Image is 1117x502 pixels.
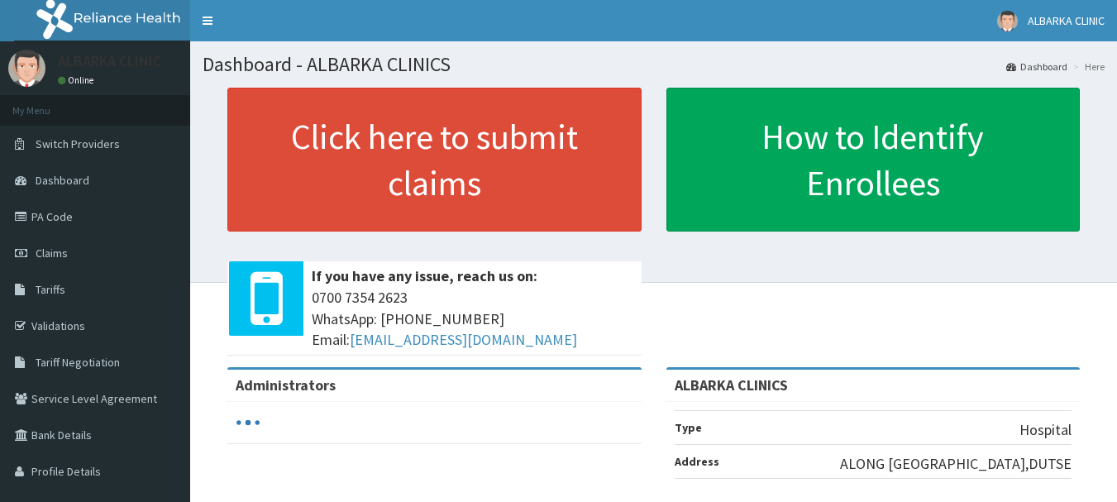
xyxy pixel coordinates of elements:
span: Tariff Negotiation [36,355,120,370]
strong: ALBARKA CLINICS [675,375,788,394]
span: ALBARKA CLINIC [1028,13,1105,28]
b: Address [675,454,719,469]
b: Type [675,420,702,435]
a: Click here to submit claims [227,88,642,232]
li: Here [1069,60,1105,74]
span: Switch Providers [36,136,120,151]
span: 0700 7354 2623 WhatsApp: [PHONE_NUMBER] Email: [312,287,633,351]
a: Online [58,74,98,86]
span: Dashboard [36,173,89,188]
p: Hospital [1019,419,1072,441]
a: Dashboard [1006,60,1067,74]
p: ALBARKA CLINIC [58,54,161,69]
svg: audio-loading [236,410,260,435]
img: User Image [997,11,1018,31]
a: [EMAIL_ADDRESS][DOMAIN_NAME] [350,330,577,349]
p: ALONG [GEOGRAPHIC_DATA],DUTSE [840,453,1072,475]
span: Claims [36,246,68,261]
img: User Image [8,50,45,87]
a: How to Identify Enrollees [666,88,1081,232]
h1: Dashboard - ALBARKA CLINICS [203,54,1105,75]
b: If you have any issue, reach us on: [312,266,537,285]
b: Administrators [236,375,336,394]
span: Tariffs [36,282,65,297]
